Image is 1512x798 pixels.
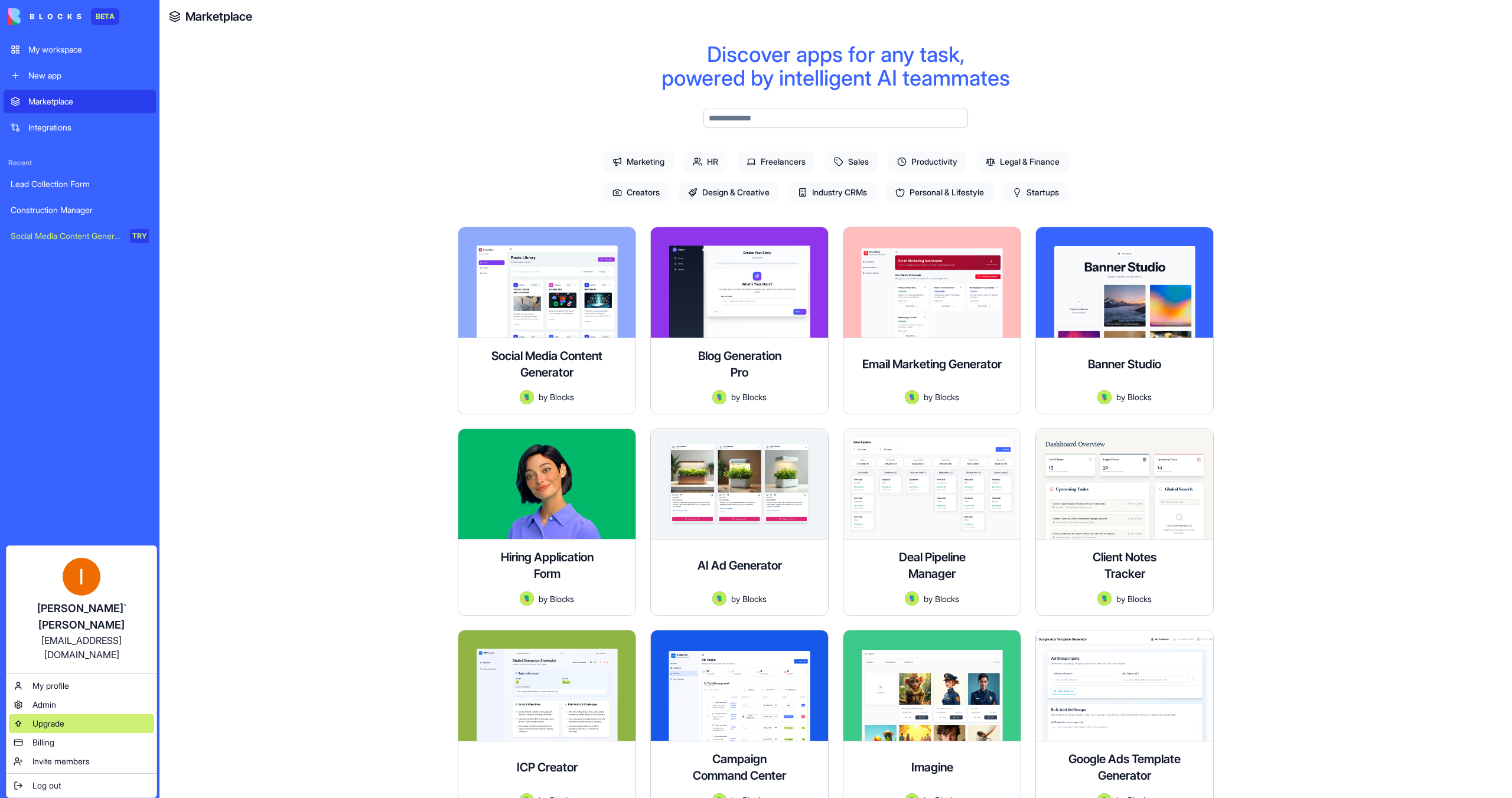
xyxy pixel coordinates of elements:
a: Upgrade [9,714,154,733]
a: My profile [9,676,154,695]
img: ACg8ocJjRr_lX_gjJ66ofxXrpCo7uNiZTt8XcpyKgwwl8YU-E5VaaQ=s96-c [63,558,100,596]
a: Billing [9,733,154,752]
a: Admin [9,695,154,714]
a: Invite members [9,752,154,771]
a: [PERSON_NAME]` [PERSON_NAME][EMAIL_ADDRESS][DOMAIN_NAME] [9,548,154,671]
div: TRY [130,229,149,243]
div: [PERSON_NAME]` [PERSON_NAME] [18,600,145,633]
span: My profile [32,680,69,692]
div: Social Media Content Generator [11,230,122,242]
div: [EMAIL_ADDRESS][DOMAIN_NAME] [18,633,145,662]
span: Log out [32,780,61,792]
div: Construction Manager [11,204,149,216]
div: Lead Collection Form [11,178,149,190]
span: Billing [32,737,54,748]
span: Admin [32,699,56,711]
span: Recent [4,158,156,168]
span: Invite members [32,756,90,767]
span: Upgrade [32,718,64,730]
